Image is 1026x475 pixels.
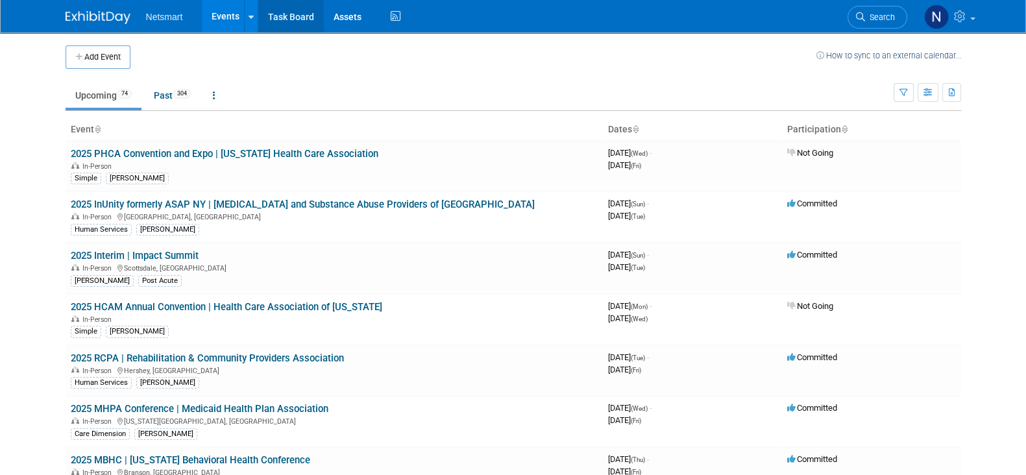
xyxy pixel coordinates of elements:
span: [DATE] [608,365,641,374]
div: Simple [71,173,101,184]
img: ExhibitDay [66,11,130,24]
a: 2025 Interim | Impact Summit [71,250,199,262]
span: [DATE] [608,250,649,260]
img: In-Person Event [71,469,79,475]
span: Committed [787,403,837,413]
a: Sort by Event Name [94,124,101,134]
span: (Wed) [631,315,648,323]
a: Sort by Start Date [632,124,639,134]
a: 2025 MBHC | [US_STATE] Behavioral Health Conference [71,454,310,466]
div: [PERSON_NAME] [136,224,199,236]
a: 2025 MHPA Conference | Medicaid Health Plan Association [71,403,328,415]
span: [DATE] [608,160,641,170]
span: - [647,454,649,464]
div: [PERSON_NAME] [106,326,169,337]
a: 2025 PHCA Convention and Expo | [US_STATE] Health Care Association [71,148,378,160]
span: - [647,199,649,208]
span: Search [865,12,895,22]
div: Human Services [71,377,132,389]
span: - [647,250,649,260]
img: In-Person Event [71,162,79,169]
th: Event [66,119,603,141]
a: Past304 [144,83,201,108]
span: - [650,403,652,413]
span: [DATE] [608,148,652,158]
a: Upcoming74 [66,83,141,108]
div: Care Dimension [71,428,130,440]
a: 2025 RCPA | Rehabilitation & Community Providers Association [71,352,344,364]
div: [PERSON_NAME] [136,377,199,389]
span: (Mon) [631,303,648,310]
span: [DATE] [608,211,645,221]
span: (Tue) [631,264,645,271]
span: 74 [117,89,132,99]
span: Committed [787,352,837,362]
a: 2025 InUnity formerly ASAP NY | [MEDICAL_DATA] and Substance Abuse Providers of [GEOGRAPHIC_DATA] [71,199,535,210]
a: How to sync to an external calendar... [816,51,961,60]
span: (Wed) [631,150,648,157]
span: In-Person [82,315,116,324]
span: [DATE] [608,262,645,272]
span: Committed [787,250,837,260]
div: [PERSON_NAME] [106,173,169,184]
span: [DATE] [608,403,652,413]
img: In-Person Event [71,213,79,219]
div: [US_STATE][GEOGRAPHIC_DATA], [GEOGRAPHIC_DATA] [71,415,598,426]
th: Dates [603,119,782,141]
div: Hershey, [GEOGRAPHIC_DATA] [71,365,598,375]
span: (Wed) [631,405,648,412]
a: Search [848,6,907,29]
span: In-Person [82,367,116,375]
span: In-Person [82,264,116,273]
span: (Sun) [631,252,645,259]
span: [DATE] [608,454,649,464]
span: - [647,352,649,362]
span: - [650,148,652,158]
img: In-Person Event [71,315,79,322]
span: (Fri) [631,162,641,169]
span: [DATE] [608,301,652,311]
span: (Tue) [631,354,645,361]
span: (Fri) [631,417,641,424]
span: - [650,301,652,311]
div: Human Services [71,224,132,236]
span: (Thu) [631,456,645,463]
img: In-Person Event [71,264,79,271]
button: Add Event [66,45,130,69]
th: Participation [782,119,961,141]
span: (Fri) [631,367,641,374]
div: Simple [71,326,101,337]
img: In-Person Event [71,417,79,424]
span: In-Person [82,162,116,171]
div: Post Acute [138,275,182,287]
span: Not Going [787,301,833,311]
span: (Tue) [631,213,645,220]
span: [DATE] [608,415,641,425]
span: Not Going [787,148,833,158]
span: [DATE] [608,199,649,208]
span: 304 [173,89,191,99]
div: [PERSON_NAME] [134,428,197,440]
a: 2025 HCAM Annual Convention | Health Care Association of [US_STATE] [71,301,382,313]
div: [PERSON_NAME] [71,275,134,287]
div: Scottsdale, [GEOGRAPHIC_DATA] [71,262,598,273]
span: [DATE] [608,352,649,362]
img: Nina Finn [924,5,949,29]
span: Netsmart [146,12,183,22]
span: [DATE] [608,313,648,323]
span: Committed [787,199,837,208]
span: (Sun) [631,201,645,208]
span: Committed [787,454,837,464]
a: Sort by Participation Type [841,124,848,134]
img: In-Person Event [71,367,79,373]
div: [GEOGRAPHIC_DATA], [GEOGRAPHIC_DATA] [71,211,598,221]
span: In-Person [82,417,116,426]
span: In-Person [82,213,116,221]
